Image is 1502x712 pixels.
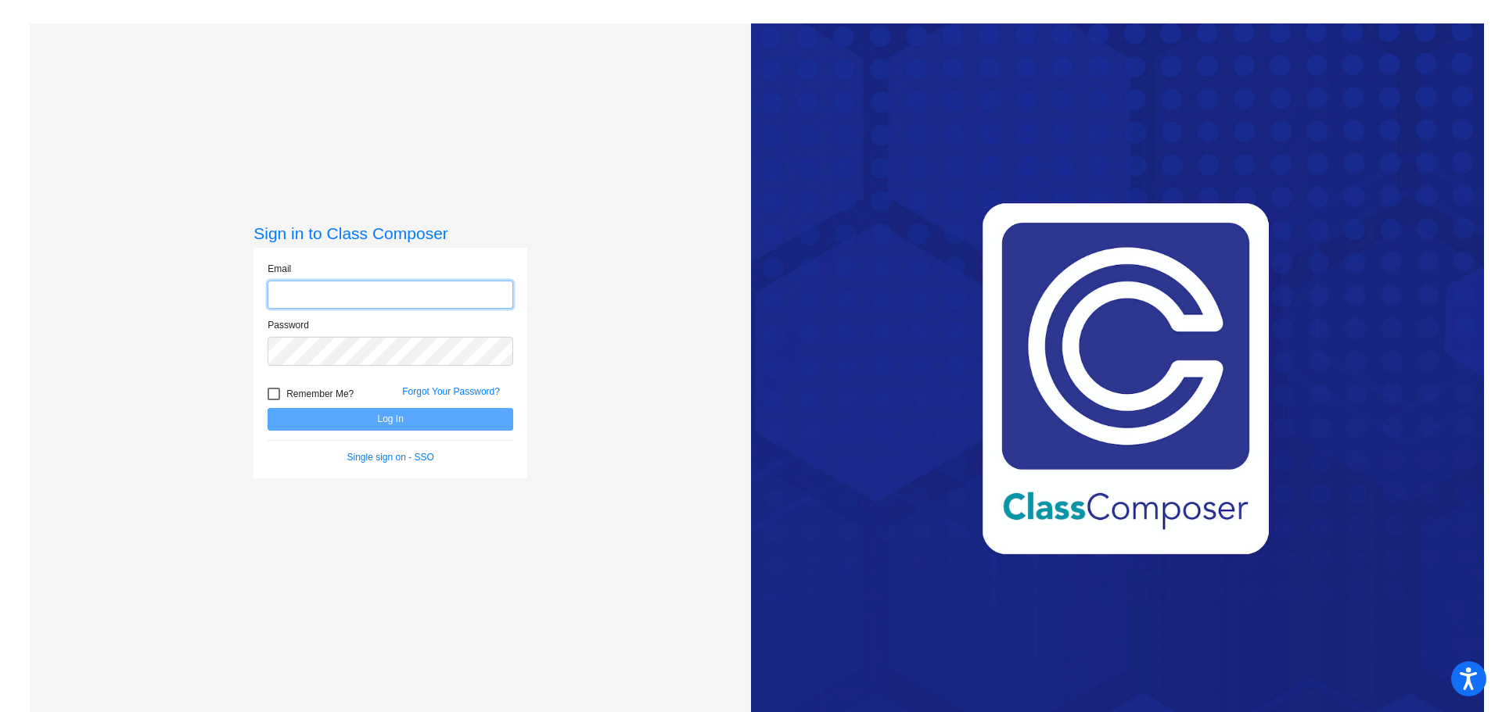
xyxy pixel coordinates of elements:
span: Remember Me? [286,385,354,403]
h3: Sign in to Class Composer [253,224,527,243]
label: Email [268,262,291,276]
label: Password [268,318,309,332]
a: Forgot Your Password? [402,386,500,397]
button: Log In [268,408,513,431]
a: Single sign on - SSO [347,452,434,463]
